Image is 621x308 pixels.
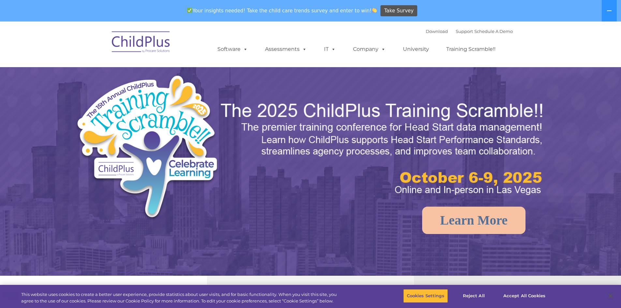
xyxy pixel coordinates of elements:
img: ChildPlus by Procare Solutions [109,27,174,59]
a: Take Survey [380,5,417,17]
span: Take Survey [384,5,414,17]
span: Your insights needed! Take the child care trends survey and enter to win! [185,4,380,17]
div: This website uses cookies to create a better user experience, provide statistics about user visit... [21,291,342,304]
button: Reject All [453,289,494,303]
button: Accept All Cookies [500,289,549,303]
a: Learn More [422,207,525,234]
button: Cookies Settings [403,289,448,303]
button: Close [603,289,618,303]
a: Training Scramble!! [440,43,502,56]
a: IT [318,43,342,56]
a: Schedule A Demo [474,29,513,34]
img: 👏 [372,8,377,13]
font: | [426,29,513,34]
a: Download [426,29,448,34]
a: University [396,43,436,56]
a: Company [347,43,392,56]
span: Phone number [91,70,118,75]
img: ✅ [187,8,192,13]
a: Assessments [259,43,313,56]
a: Software [211,43,254,56]
span: Last name [91,43,111,48]
a: Support [456,29,473,34]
